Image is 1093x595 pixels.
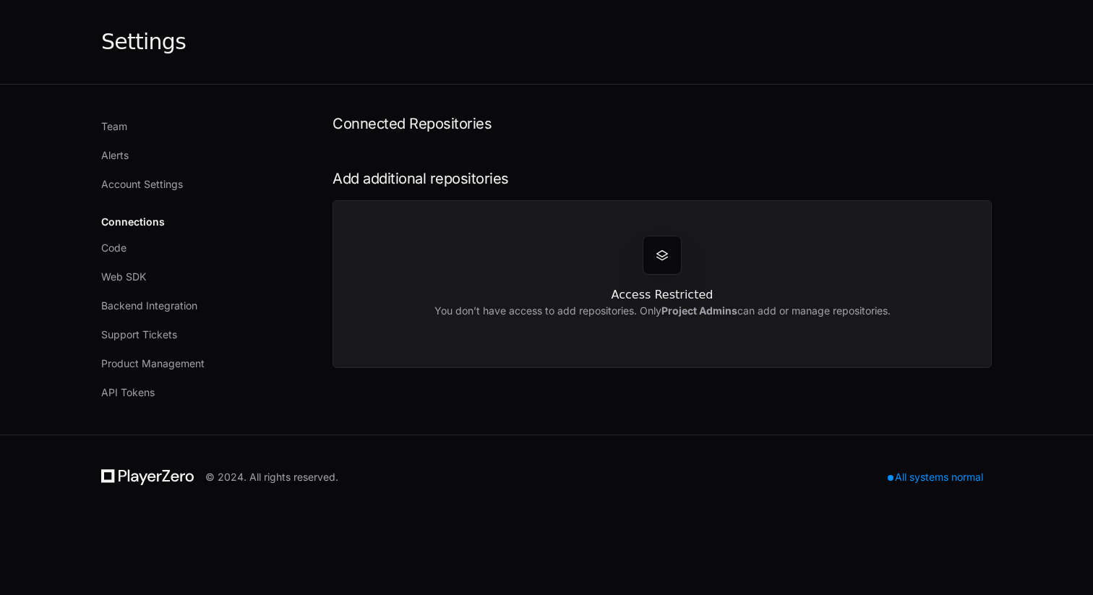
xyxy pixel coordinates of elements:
h1: Connected Repositories [333,114,992,134]
a: Code [94,235,298,261]
h1: Access Restricted [612,286,713,304]
span: Code [101,241,127,255]
span: Support Tickets [101,328,177,342]
a: Support Tickets [94,322,298,348]
div: © 2024. All rights reserved. [205,470,338,484]
div: Settings [101,29,186,55]
a: Alerts [94,142,298,168]
span: Alerts [101,148,129,163]
span: API Tokens [101,385,155,400]
a: Powered byPylon [102,50,175,61]
span: Pylon [144,51,175,61]
strong: Project Admins [661,304,737,317]
a: Product Management [94,351,298,377]
span: Backend Integration [101,299,197,313]
h2: You don’t have access to add repositories. Only can add or manage repositories. [434,304,891,318]
span: Product Management [101,356,205,371]
div: All systems normal [879,467,992,487]
a: Web SDK [94,264,298,290]
a: Team [94,114,298,140]
a: Backend Integration [94,293,298,319]
a: Account Settings [94,171,298,197]
h1: Add additional repositories [333,168,992,189]
a: API Tokens [94,380,298,406]
span: Team [101,119,127,134]
span: Account Settings [101,177,183,192]
span: Web SDK [101,270,146,284]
